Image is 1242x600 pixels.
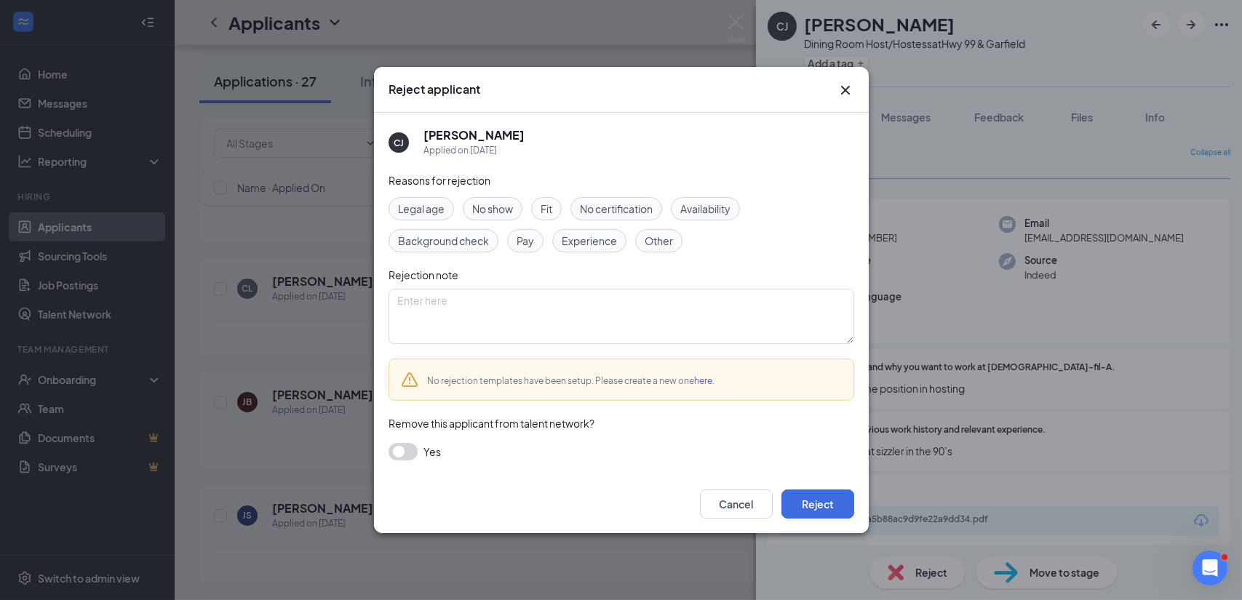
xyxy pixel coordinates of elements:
[427,375,714,386] span: No rejection templates have been setup. Please create a new one .
[680,201,731,217] span: Availability
[394,137,404,149] div: CJ
[837,81,854,99] button: Close
[389,174,490,187] span: Reasons for rejection
[423,127,525,143] h5: [PERSON_NAME]
[389,417,594,430] span: Remove this applicant from talent network?
[781,489,854,519] button: Reject
[645,233,673,249] span: Other
[398,233,489,249] span: Background check
[423,443,441,460] span: Yes
[389,81,480,97] h3: Reject applicant
[700,489,773,519] button: Cancel
[1193,551,1227,585] iframe: Intercom live chat
[398,201,445,217] span: Legal age
[837,81,854,99] svg: Cross
[562,233,617,249] span: Experience
[580,201,653,217] span: No certification
[517,233,534,249] span: Pay
[423,143,525,158] div: Applied on [DATE]
[401,371,418,388] svg: Warning
[389,268,458,281] span: Rejection note
[541,201,552,217] span: Fit
[472,201,513,217] span: No show
[694,375,712,386] a: here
